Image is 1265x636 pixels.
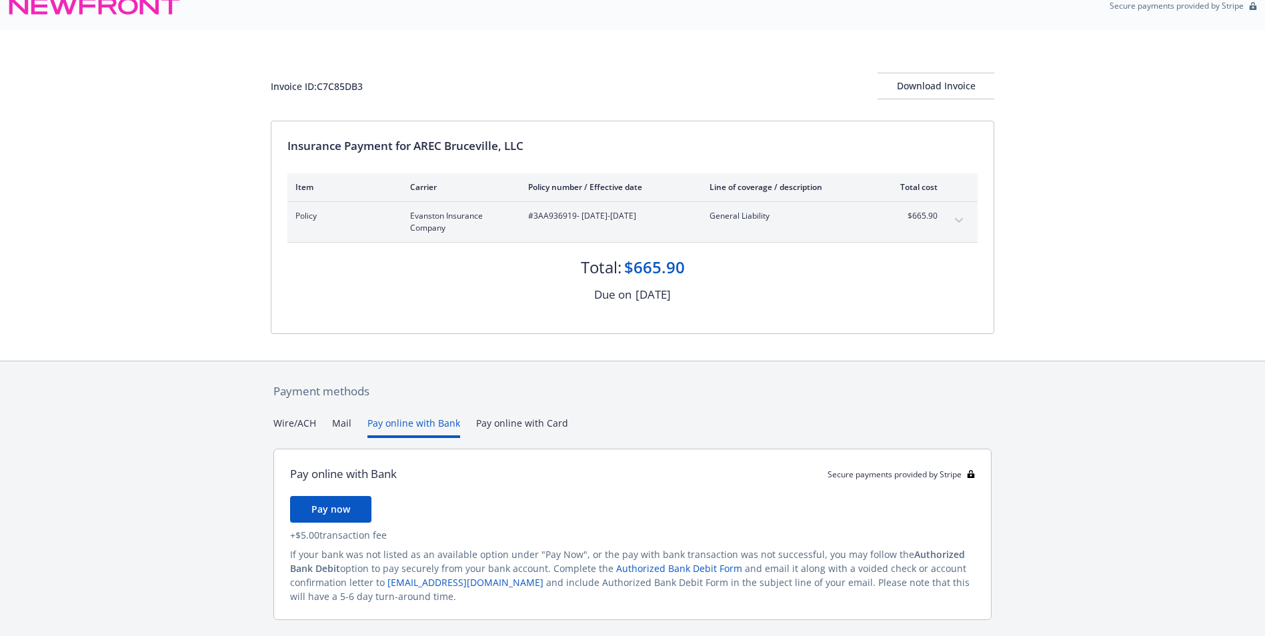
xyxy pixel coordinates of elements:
[332,416,351,438] button: Mail
[948,210,970,231] button: expand content
[295,181,389,193] div: Item
[287,137,978,155] div: Insurance Payment for AREC Bruceville, LLC
[387,576,543,589] a: [EMAIL_ADDRESS][DOMAIN_NAME]
[273,416,316,438] button: Wire/ACH
[295,210,389,222] span: Policy
[828,469,975,480] div: Secure payments provided by Stripe
[710,210,866,222] span: General Liability
[878,73,994,99] button: Download Invoice
[410,210,507,234] span: Evanston Insurance Company
[888,181,938,193] div: Total cost
[594,286,631,303] div: Due on
[311,503,350,515] span: Pay now
[367,416,460,438] button: Pay online with Bank
[581,256,621,279] div: Total:
[290,496,371,523] button: Pay now
[616,562,742,575] a: Authorized Bank Debit Form
[287,202,978,242] div: PolicyEvanston Insurance Company#3AA936919- [DATE]-[DATE]General Liability$665.90expand content
[710,181,866,193] div: Line of coverage / description
[290,465,397,483] div: Pay online with Bank
[273,383,992,400] div: Payment methods
[290,548,965,575] span: Authorized Bank Debit
[476,416,568,438] button: Pay online with Card
[271,79,363,93] div: Invoice ID: C7C85DB3
[636,286,671,303] div: [DATE]
[888,210,938,222] span: $665.90
[528,210,688,222] span: #3AA936919 - [DATE]-[DATE]
[528,181,688,193] div: Policy number / Effective date
[290,547,975,603] div: If your bank was not listed as an available option under "Pay Now", or the pay with bank transact...
[624,256,685,279] div: $665.90
[290,528,975,542] div: + $5.00 transaction fee
[410,181,507,193] div: Carrier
